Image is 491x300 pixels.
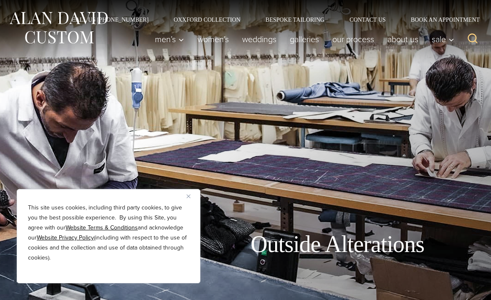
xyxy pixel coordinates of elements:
[191,31,235,48] a: Women’s
[253,17,337,23] a: Bespoke Tailoring
[463,29,483,49] button: View Search Form
[337,17,398,23] a: Contact Us
[8,9,109,46] img: Alan David Custom
[326,31,381,48] a: Our Process
[37,233,94,242] a: Website Privacy Policy
[148,31,458,48] nav: Primary Navigation
[381,31,425,48] a: About Us
[235,31,283,48] a: weddings
[432,35,454,43] span: Sale
[155,35,184,43] span: Men’s
[398,17,483,23] a: Book an Appointment
[187,191,197,201] button: Close
[59,17,161,23] a: Call Us [PHONE_NUMBER]
[66,223,138,232] a: Website Terms & Conditions
[59,17,483,23] nav: Secondary Navigation
[28,203,189,263] p: This site uses cookies, including third party cookies, to give you the best possible experience. ...
[283,31,326,48] a: Galleries
[251,230,424,258] h1: Outside Alterations
[161,17,253,23] a: Oxxford Collection
[187,194,190,198] img: Close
